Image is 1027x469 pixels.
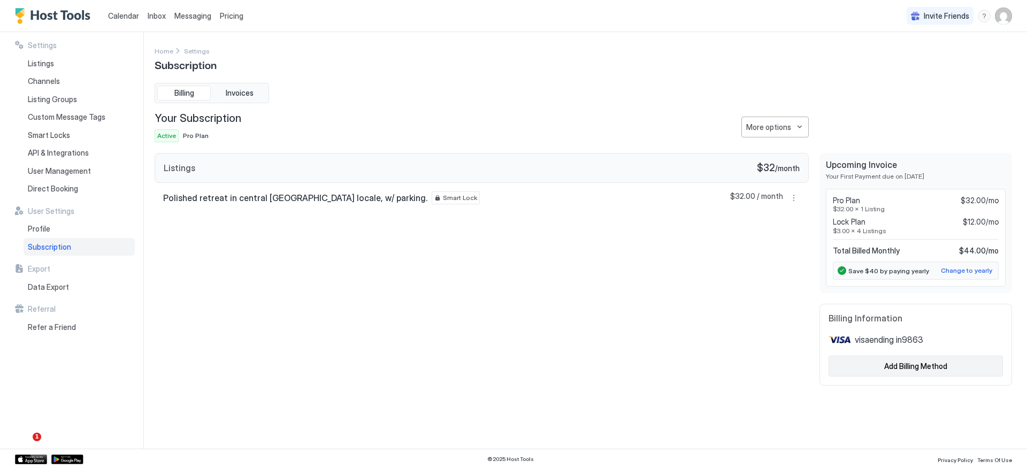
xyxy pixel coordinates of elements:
[155,47,173,55] span: Home
[28,112,105,122] span: Custom Message Tags
[787,191,800,204] div: menu
[741,117,809,137] button: More options
[155,45,173,56] a: Home
[184,47,210,55] span: Settings
[28,184,78,194] span: Direct Booking
[28,130,70,140] span: Smart Locks
[977,453,1012,465] a: Terms Of Use
[924,11,969,21] span: Invite Friends
[829,356,1003,376] button: Add Billing Method
[28,95,77,104] span: Listing Groups
[28,76,60,86] span: Channels
[978,10,991,22] div: menu
[833,196,860,205] span: Pro Plan
[826,159,1006,170] span: Upcoming Invoice
[15,8,95,24] a: Host Tools Logo
[741,117,809,137] div: menu
[51,455,83,464] a: Google Play Store
[108,10,139,21] a: Calendar
[157,86,211,101] button: Billing
[28,242,71,252] span: Subscription
[24,108,135,126] a: Custom Message Tags
[24,90,135,109] a: Listing Groups
[938,453,973,465] a: Privacy Policy
[487,456,534,463] span: © 2025 Host Tools
[833,217,865,227] span: Lock Plan
[28,206,74,216] span: User Settings
[833,246,900,256] span: Total Billed Monthly
[108,11,139,20] span: Calendar
[787,191,800,204] button: More options
[24,180,135,198] a: Direct Booking
[11,433,36,458] iframe: Intercom live chat
[15,455,47,464] a: App Store
[174,11,211,20] span: Messaging
[443,193,477,203] span: Smart Lock
[174,10,211,21] a: Messaging
[939,264,994,277] button: Change to yearly
[28,224,50,234] span: Profile
[848,267,929,275] span: Save $40 by paying yearly
[28,148,89,158] span: API & Integrations
[829,313,1003,324] span: Billing Information
[24,220,135,238] a: Profile
[884,360,947,372] div: Add Billing Method
[730,191,783,204] span: $32.00 / month
[183,132,209,140] span: Pro Plan
[24,126,135,144] a: Smart Locks
[961,196,999,205] span: $32.00/mo
[155,45,173,56] div: Breadcrumb
[28,282,69,292] span: Data Export
[959,246,999,256] span: $44.00 / mo
[24,162,135,180] a: User Management
[963,217,999,227] span: $12.00/mo
[24,72,135,90] a: Channels
[164,163,195,173] span: Listings
[826,172,1006,180] span: Your First Payment due on [DATE]
[757,162,775,174] span: $32
[220,11,243,21] span: Pricing
[829,332,850,347] img: visa
[184,45,210,56] div: Breadcrumb
[995,7,1012,25] div: User profile
[28,264,50,274] span: Export
[28,166,91,176] span: User Management
[28,59,54,68] span: Listings
[184,45,210,56] a: Settings
[163,193,427,203] span: Polished retreat in central [GEOGRAPHIC_DATA] locale, w/ parking.
[33,433,41,441] span: 1
[155,56,217,72] span: Subscription
[155,112,241,125] span: Your Subscription
[28,304,56,314] span: Referral
[24,144,135,162] a: API & Integrations
[941,266,992,275] div: Change to yearly
[28,41,57,50] span: Settings
[855,334,923,345] span: visa ending in 9863
[226,88,254,98] span: Invoices
[24,318,135,336] a: Refer a Friend
[24,238,135,256] a: Subscription
[28,322,76,332] span: Refer a Friend
[775,164,800,173] span: / month
[157,131,176,141] span: Active
[24,278,135,296] a: Data Export
[938,457,973,463] span: Privacy Policy
[977,457,1012,463] span: Terms Of Use
[213,86,266,101] button: Invoices
[148,10,166,21] a: Inbox
[833,205,999,213] span: $32.00 x 1 Listing
[155,83,269,103] div: tab-group
[174,88,194,98] span: Billing
[833,227,999,235] span: $3.00 x 4 Listings
[746,121,791,133] div: More options
[148,11,166,20] span: Inbox
[24,55,135,73] a: Listings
